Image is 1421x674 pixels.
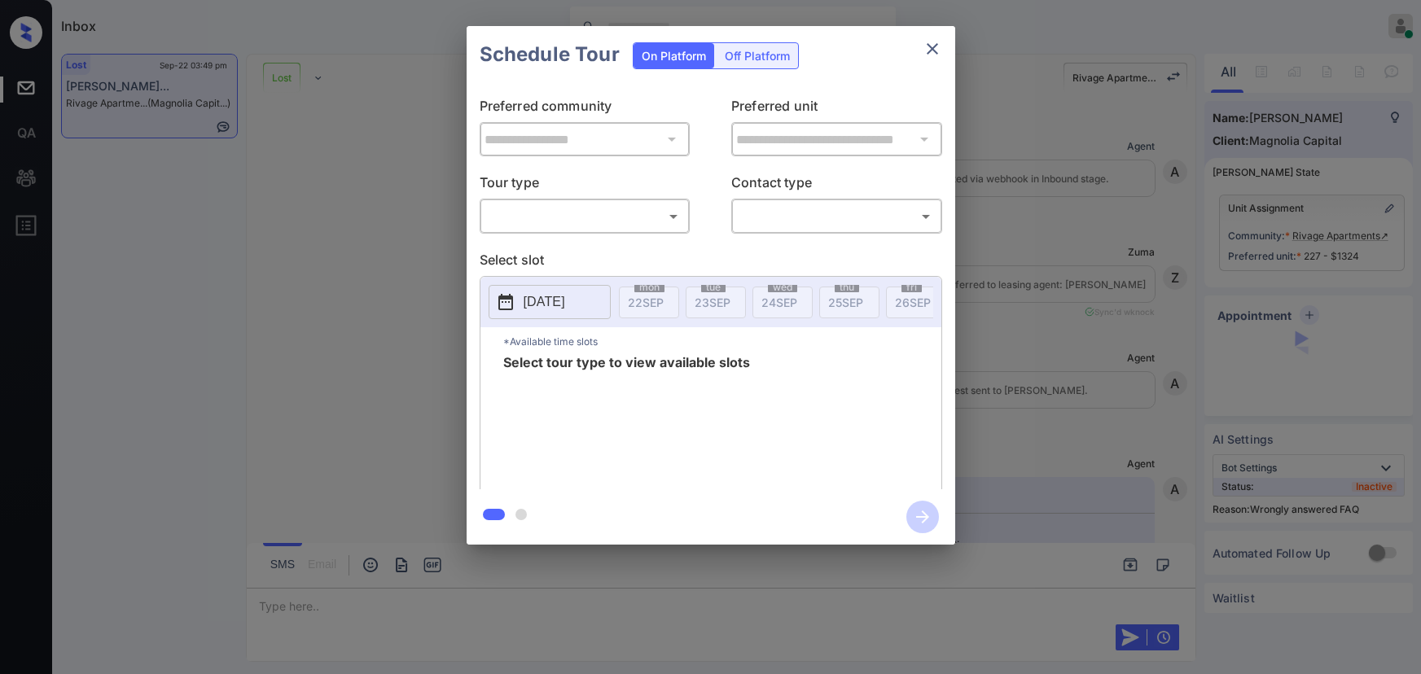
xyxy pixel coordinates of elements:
[524,292,565,312] p: [DATE]
[480,250,942,276] p: Select slot
[634,43,714,68] div: On Platform
[503,356,750,486] span: Select tour type to view available slots
[916,33,949,65] button: close
[731,96,942,122] p: Preferred unit
[731,173,942,199] p: Contact type
[480,173,691,199] p: Tour type
[503,327,941,356] p: *Available time slots
[467,26,633,83] h2: Schedule Tour
[480,96,691,122] p: Preferred community
[717,43,798,68] div: Off Platform
[489,285,611,319] button: [DATE]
